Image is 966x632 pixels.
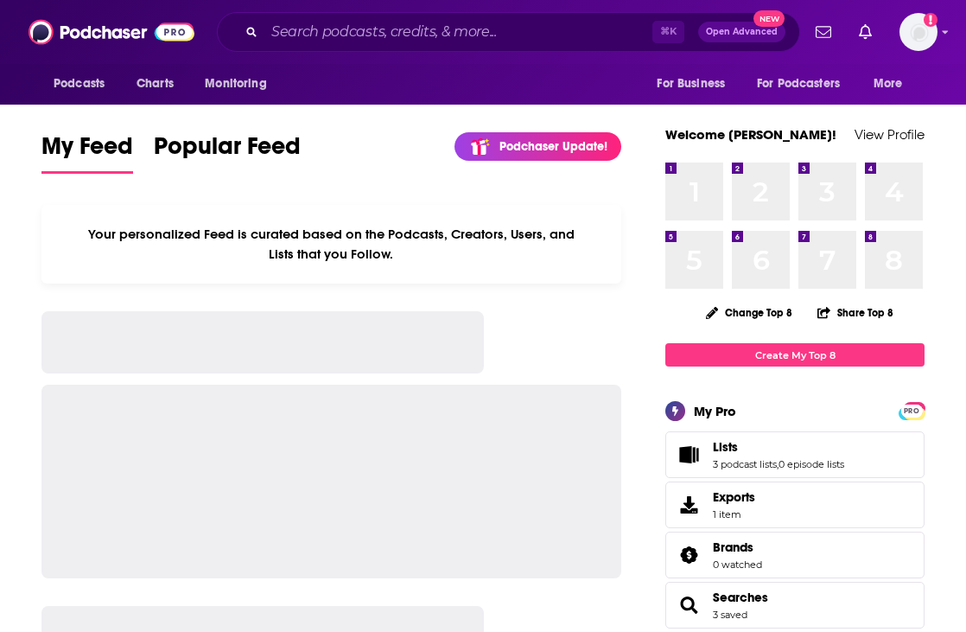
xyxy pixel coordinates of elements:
span: Lists [713,439,738,455]
a: View Profile [855,126,925,143]
span: Exports [713,489,755,505]
a: PRO [901,404,922,417]
span: Logged in as charlottestone [899,13,937,51]
a: Popular Feed [154,131,301,174]
button: Open AdvancedNew [698,22,785,42]
span: Open Advanced [706,28,778,36]
div: Search podcasts, credits, & more... [217,12,800,52]
a: Brands [671,543,706,567]
span: More [874,72,903,96]
a: My Feed [41,131,133,174]
a: 3 podcast lists [713,458,777,470]
span: Podcasts [54,72,105,96]
span: Exports [671,493,706,517]
a: 0 watched [713,559,762,571]
span: Charts [137,72,174,96]
a: 3 saved [713,609,747,621]
button: Show profile menu [899,13,937,51]
img: Podchaser - Follow, Share and Rate Podcasts [29,16,194,48]
span: Brands [713,539,753,555]
a: Welcome [PERSON_NAME]! [665,126,836,143]
a: Show notifications dropdown [852,17,879,47]
span: PRO [901,405,922,418]
span: Popular Feed [154,131,301,171]
div: My Pro [694,403,736,419]
img: User Profile [899,13,937,51]
button: open menu [41,67,127,100]
span: New [753,10,785,27]
span: ⌘ K [652,21,684,43]
span: , [777,458,779,470]
svg: Email not verified [924,13,937,27]
button: Change Top 8 [696,302,803,323]
input: Search podcasts, credits, & more... [264,18,652,46]
a: Create My Top 8 [665,343,925,367]
span: Searches [665,582,925,629]
span: My Feed [41,131,133,171]
span: Monitoring [205,72,266,96]
a: Searches [713,590,768,605]
button: open menu [645,67,747,100]
a: Searches [671,593,706,617]
a: Charts [125,67,184,100]
span: For Podcasters [757,72,840,96]
button: open menu [746,67,865,100]
span: 1 item [713,508,755,520]
a: Exports [665,482,925,528]
span: Brands [665,532,925,578]
span: Lists [665,431,925,478]
a: Show notifications dropdown [809,17,838,47]
button: open menu [861,67,925,100]
a: Lists [713,439,844,455]
button: open menu [193,67,289,100]
span: For Business [657,72,725,96]
div: Your personalized Feed is curated based on the Podcasts, Creators, Users, and Lists that you Follow. [41,205,621,284]
p: Podchaser Update! [499,139,607,154]
a: 0 episode lists [779,458,844,470]
a: Brands [713,539,762,555]
a: Lists [671,443,706,467]
button: Share Top 8 [817,296,894,329]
